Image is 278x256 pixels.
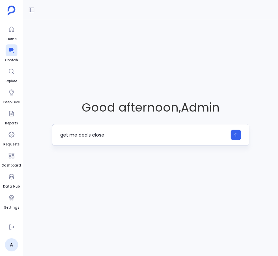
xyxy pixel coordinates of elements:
span: Data Hub [3,184,20,189]
span: Good afternoon , Admin [82,99,220,116]
span: Home [6,37,17,42]
span: Requests [3,142,19,147]
span: Confab [5,58,18,63]
a: Data Hub [3,171,20,189]
textarea: get me deals close [60,132,227,138]
a: A [5,238,18,251]
span: Explore [6,79,17,84]
a: Confab [5,44,18,63]
span: Reports [5,121,18,126]
a: Requests [3,129,19,147]
a: Home [6,23,17,42]
a: Deep Dive [3,87,20,105]
a: Dashboard [2,150,21,168]
span: Deep Dive [3,100,20,105]
img: petavue logo [8,6,15,15]
a: Explore [6,65,17,84]
a: Settings [4,192,19,210]
span: Dashboard [2,163,21,168]
span: Settings [4,205,19,210]
a: Reports [5,108,18,126]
